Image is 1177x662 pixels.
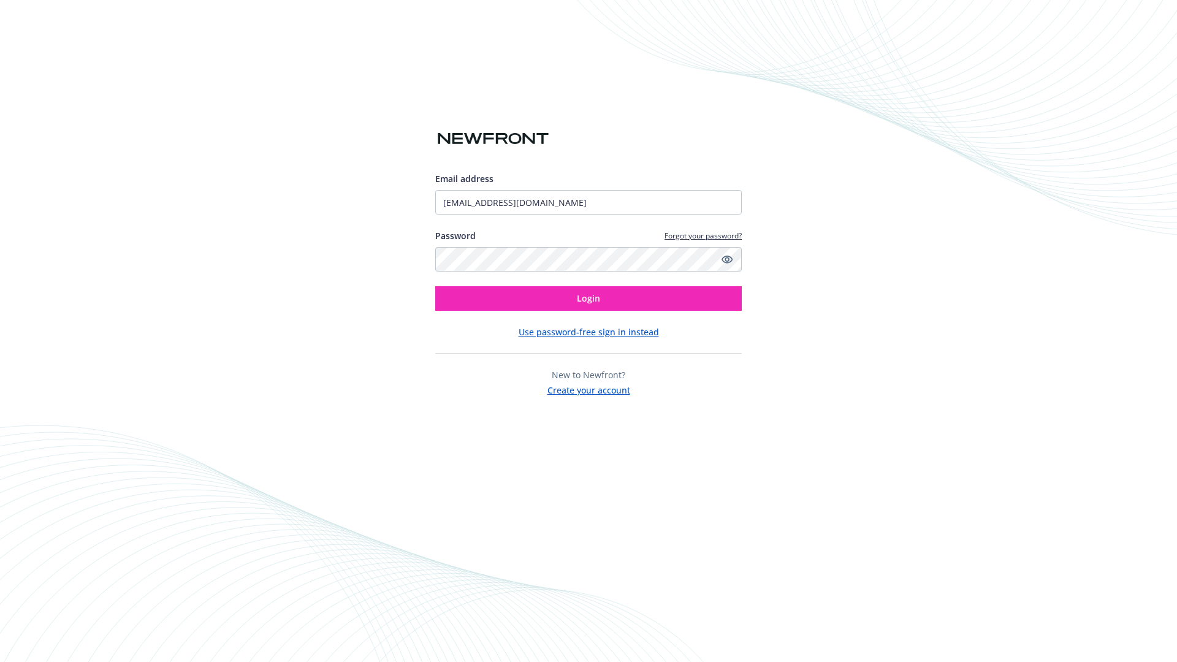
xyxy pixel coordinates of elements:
[519,325,659,338] button: Use password-free sign in instead
[435,229,476,242] label: Password
[665,230,742,241] a: Forgot your password?
[547,381,630,397] button: Create your account
[435,286,742,311] button: Login
[577,292,600,304] span: Login
[435,190,742,215] input: Enter your email
[552,369,625,381] span: New to Newfront?
[435,247,742,272] input: Enter your password
[435,173,493,185] span: Email address
[435,128,551,150] img: Newfront logo
[720,252,734,267] a: Show password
